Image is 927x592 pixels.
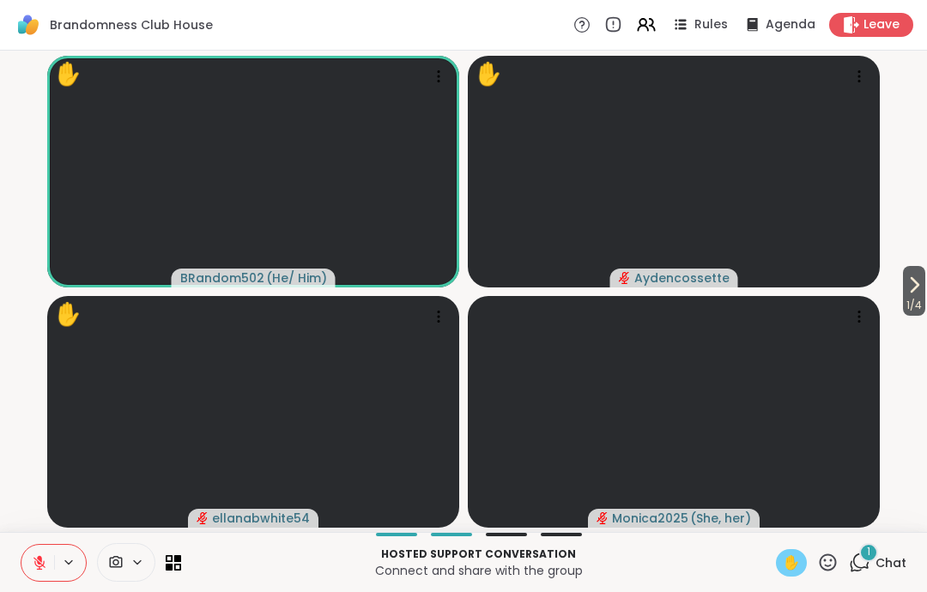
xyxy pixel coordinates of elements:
div: ✋ [54,57,82,91]
p: Connect and share with the group [191,562,766,579]
span: audio-muted [597,512,609,524]
span: 1 / 4 [903,295,925,316]
span: audio-muted [197,512,209,524]
div: ✋ [475,57,502,91]
span: audio-muted [619,272,631,284]
span: Monica2025 [612,510,688,527]
span: ✋ [783,553,800,573]
span: ( He/ Him ) [266,269,327,287]
span: Aydencossette [634,269,730,287]
div: ✋ [54,298,82,331]
span: Leave [863,16,900,33]
span: BRandom502 [180,269,264,287]
p: Hosted support conversation [191,547,766,562]
span: 1 [867,545,870,559]
span: ellanabwhite54 [212,510,310,527]
span: Chat [875,554,906,571]
span: Agenda [766,16,815,33]
span: Brandomness Club House [50,16,213,33]
button: 1/4 [903,266,925,316]
span: ( She, her ) [690,510,751,527]
span: Rules [694,16,728,33]
img: ShareWell Logomark [14,10,43,39]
